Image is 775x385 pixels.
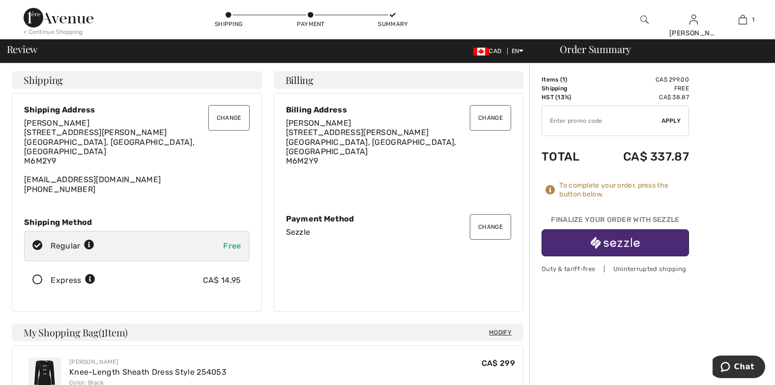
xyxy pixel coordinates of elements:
[203,275,241,286] div: CA$ 14.95
[286,227,512,237] div: Sezzle
[24,118,250,194] div: [EMAIL_ADDRESS][DOMAIN_NAME] [PHONE_NUMBER]
[470,214,511,240] button: Change
[548,44,769,54] div: Order Summary
[99,326,128,339] span: ( Item)
[542,140,596,173] td: Total
[591,237,640,249] img: sezzle_white.svg
[470,105,511,131] button: Change
[101,325,105,338] span: 1
[718,14,767,26] a: 1
[223,241,241,250] span: Free
[24,75,63,85] span: Shipping
[214,20,243,28] div: Shipping
[689,14,698,26] img: My Info
[286,118,351,128] span: [PERSON_NAME]
[473,48,505,55] span: CAD
[640,14,649,26] img: search the website
[51,240,94,252] div: Regular
[542,93,596,102] td: HST (13%)
[51,275,95,286] div: Express
[69,357,227,366] div: [PERSON_NAME]
[669,28,718,38] div: [PERSON_NAME]
[208,105,250,131] button: Change
[512,48,524,55] span: EN
[286,128,457,165] span: [STREET_ADDRESS][PERSON_NAME] [GEOGRAPHIC_DATA], [GEOGRAPHIC_DATA], [GEOGRAPHIC_DATA] M6M2Y9
[542,264,689,274] div: Duty & tariff-free | Uninterrupted shipping
[661,116,681,125] span: Apply
[562,76,565,83] span: 1
[286,105,512,114] div: Billing Address
[596,93,689,102] td: CA$ 38.87
[689,15,698,24] a: Sign In
[739,14,747,26] img: My Bag
[542,106,661,136] input: Promo code
[482,358,515,368] span: CA$ 299
[596,140,689,173] td: CA$ 337.87
[296,20,325,28] div: Payment
[24,128,195,165] span: [STREET_ADDRESS][PERSON_NAME] [GEOGRAPHIC_DATA], [GEOGRAPHIC_DATA], [GEOGRAPHIC_DATA] M6M2Y9
[542,75,596,84] td: Items ( )
[286,214,512,223] div: Payment Method
[596,84,689,93] td: Free
[559,181,689,199] div: To complete your order, press the button below.
[12,324,523,341] h4: My Shopping Bag
[69,367,227,377] a: Knee-Length Sheath Dress Style 254053
[24,8,93,27] img: 1ère Avenue
[24,27,83,36] div: < Continue Shopping
[542,84,596,93] td: Shipping
[24,118,89,128] span: [PERSON_NAME]
[489,328,512,337] span: Modify
[24,218,250,227] div: Shipping Method
[713,356,765,380] iframe: Opens a widget where you can chat to one of our agents
[752,15,754,24] span: 1
[378,20,407,28] div: Summary
[286,75,314,85] span: Billing
[596,75,689,84] td: CA$ 299.00
[24,105,250,114] div: Shipping Address
[542,215,689,229] div: Finalize Your Order with Sezzle
[473,48,489,55] img: Canadian Dollar
[7,44,38,54] span: Review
